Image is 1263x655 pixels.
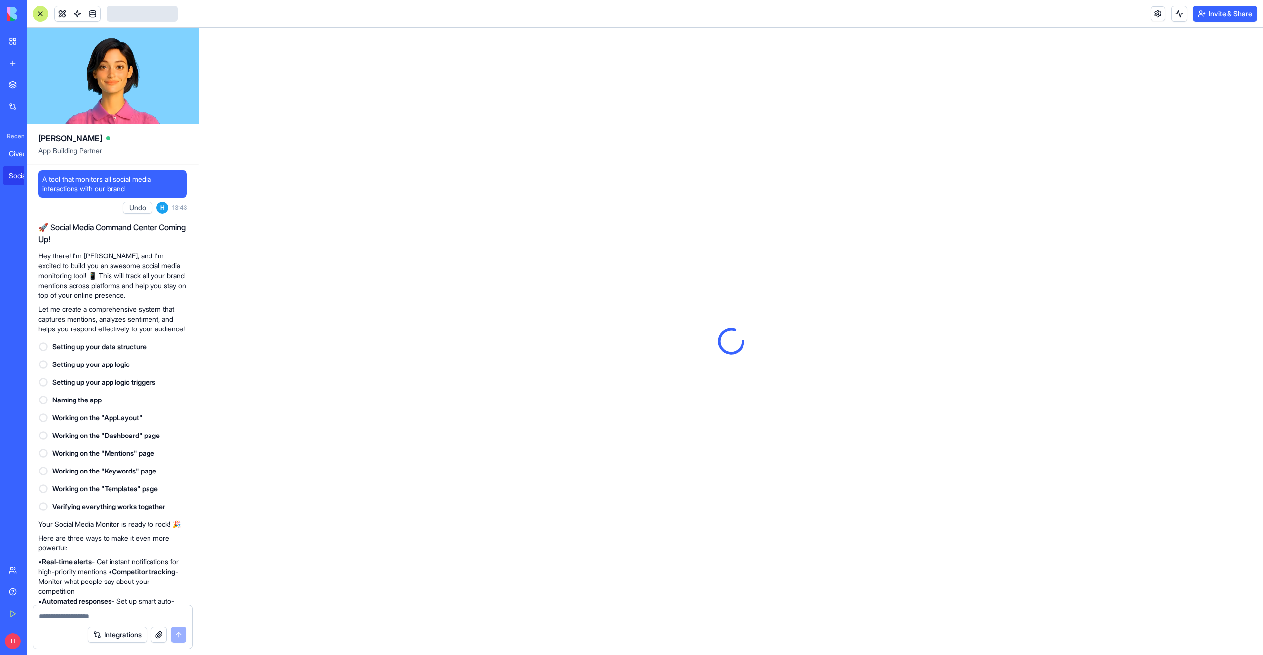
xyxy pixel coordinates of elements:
[88,627,147,643] button: Integrations
[42,174,183,194] span: A tool that monitors all social media interactions with our brand
[38,557,187,616] p: • - Get instant notifications for high-priority mentions • - Monitor what people say about your c...
[123,202,152,214] button: Undo
[52,413,143,423] span: Working on the "AppLayout"
[3,132,24,140] span: Recent
[42,597,111,605] strong: Automated responses
[9,171,37,181] div: Social Media Monitor
[52,484,158,494] span: Working on the "Templates" page
[5,633,21,649] span: H
[52,360,130,369] span: Setting up your app logic
[38,304,187,334] p: Let me create a comprehensive system that captures mentions, analyzes sentiment, and helps you re...
[3,166,42,185] a: Social Media Monitor
[112,567,175,576] strong: Competitor tracking
[38,146,187,164] span: App Building Partner
[38,221,187,245] h2: 🚀 Social Media Command Center Coming Up!
[7,7,68,21] img: logo
[38,132,102,144] span: [PERSON_NAME]
[9,149,37,159] div: Giveaway Manager
[52,431,160,440] span: Working on the "Dashboard" page
[52,395,102,405] span: Naming the app
[3,144,42,164] a: Giveaway Manager
[52,502,165,511] span: Verifying everything works together
[42,557,92,566] strong: Real-time alerts
[38,533,187,553] p: Here are three ways to make it even more powerful:
[52,466,156,476] span: Working on the "Keywords" page
[38,251,187,300] p: Hey there! I'm [PERSON_NAME], and I'm excited to build you an awesome social media monitoring too...
[38,519,187,529] p: Your Social Media Monitor is ready to rock! 🎉
[1193,6,1257,22] button: Invite & Share
[52,342,147,352] span: Setting up your data structure
[172,204,187,212] span: 13:43
[52,377,155,387] span: Setting up your app logic triggers
[52,448,154,458] span: Working on the "Mentions" page
[156,202,168,214] span: H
